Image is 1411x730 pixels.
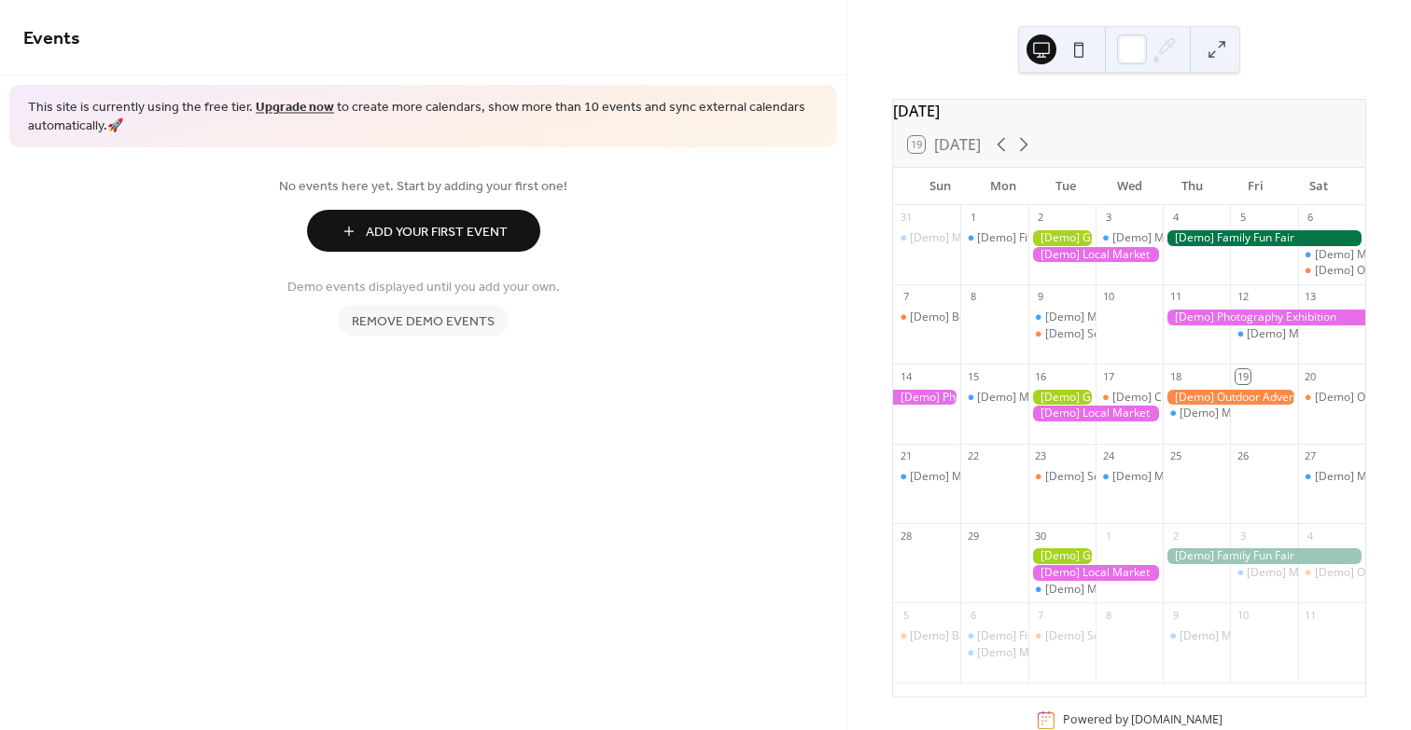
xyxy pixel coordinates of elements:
[1028,565,1164,581] div: [Demo] Local Market
[1101,608,1115,622] div: 8
[960,645,1027,661] div: [Demo] Morning Yoga Bliss
[1034,449,1048,463] div: 23
[1163,310,1365,325] div: [Demo] Photography Exhibition
[1097,168,1161,205] div: Wed
[1028,326,1096,342] div: [Demo] Seniors' Social Tea
[966,529,980,543] div: 29
[1287,168,1350,205] div: Sat
[1304,369,1318,383] div: 20
[966,290,980,304] div: 8
[352,312,495,332] span: Remove demo events
[1101,211,1115,225] div: 3
[1168,211,1182,225] div: 4
[1035,168,1098,205] div: Tue
[1045,469,1185,485] div: [Demo] Seniors' Social Tea
[1298,469,1365,485] div: [Demo] Morning Yoga Bliss
[1101,529,1115,543] div: 1
[1161,168,1224,205] div: Thu
[1063,712,1222,728] div: Powered by
[1045,326,1185,342] div: [Demo] Seniors' Social Tea
[910,310,1059,325] div: [Demo] Book Club Gathering
[1304,449,1318,463] div: 27
[1096,230,1163,246] div: [Demo] Morning Yoga Bliss
[1168,290,1182,304] div: 11
[966,608,980,622] div: 6
[1163,406,1230,421] div: [Demo] Morning Yoga Bliss
[1236,529,1250,543] div: 3
[1096,390,1163,406] div: [Demo] Culinary Cooking Class
[1304,290,1318,304] div: 13
[23,177,823,197] span: No events here yet. Start by adding your first one!
[1304,211,1318,225] div: 6
[1028,406,1164,421] div: [Demo] Local Market
[1045,310,1187,325] div: [Demo] Morning Yoga Bliss
[893,390,960,406] div: [Demo] Photography Exhibition
[1163,628,1230,644] div: [Demo] Morning Yoga Bliss
[1230,326,1297,342] div: [Demo] Morning Yoga Bliss
[899,529,913,543] div: 28
[1236,290,1250,304] div: 12
[1112,230,1254,246] div: [Demo] Morning Yoga Bliss
[1247,565,1389,581] div: [Demo] Morning Yoga Bliss
[966,449,980,463] div: 22
[1236,449,1250,463] div: 26
[910,628,1059,644] div: [Demo] Book Club Gathering
[1028,469,1096,485] div: [Demo] Seniors' Social Tea
[1034,529,1048,543] div: 30
[1112,390,1273,406] div: [Demo] Culinary Cooking Class
[1304,529,1318,543] div: 4
[893,628,960,644] div: [Demo] Book Club Gathering
[1034,369,1048,383] div: 16
[1034,211,1048,225] div: 2
[977,230,1111,246] div: [Demo] Fitness Bootcamp
[1096,469,1163,485] div: [Demo] Morning Yoga Bliss
[1163,548,1365,564] div: [Demo] Family Fun Fair
[893,469,960,485] div: [Demo] Morning Yoga Bliss
[1028,247,1164,263] div: [Demo] Local Market
[23,210,823,252] a: Add Your First Event
[1163,390,1298,406] div: [Demo] Outdoor Adventure Day
[1168,369,1182,383] div: 18
[971,168,1035,205] div: Mon
[966,369,980,383] div: 15
[1236,211,1250,225] div: 5
[1224,168,1288,205] div: Fri
[1045,628,1185,644] div: [Demo] Seniors' Social Tea
[366,223,508,242] span: Add Your First Event
[893,100,1365,122] div: [DATE]
[1236,369,1250,383] div: 19
[899,608,913,622] div: 5
[899,290,913,304] div: 7
[1045,582,1187,598] div: [Demo] Morning Yoga Bliss
[1131,712,1222,728] a: [DOMAIN_NAME]
[1168,449,1182,463] div: 25
[899,211,913,225] div: 31
[910,230,1052,246] div: [Demo] Morning Yoga Bliss
[977,645,1119,661] div: [Demo] Morning Yoga Bliss
[960,390,1027,406] div: [Demo] Morning Yoga Bliss
[899,369,913,383] div: 14
[1180,628,1321,644] div: [Demo] Morning Yoga Bliss
[977,628,1111,644] div: [Demo] Fitness Bootcamp
[1028,310,1096,325] div: [Demo] Morning Yoga Bliss
[1028,230,1096,246] div: [Demo] Gardening Workshop
[1034,608,1048,622] div: 7
[1304,608,1318,622] div: 11
[1101,369,1115,383] div: 17
[1101,449,1115,463] div: 24
[893,230,960,246] div: [Demo] Morning Yoga Bliss
[256,95,334,120] a: Upgrade now
[1168,529,1182,543] div: 2
[960,230,1027,246] div: [Demo] Fitness Bootcamp
[1112,469,1254,485] div: [Demo] Morning Yoga Bliss
[960,628,1027,644] div: [Demo] Fitness Bootcamp
[910,469,1052,485] div: [Demo] Morning Yoga Bliss
[1298,390,1365,406] div: [Demo] Open Mic Night
[287,278,560,297] span: Demo events displayed until you add your own.
[1034,290,1048,304] div: 9
[1298,263,1365,279] div: [Demo] Open Mic Night
[1028,628,1096,644] div: [Demo] Seniors' Social Tea
[1168,608,1182,622] div: 9
[966,211,980,225] div: 1
[338,305,509,336] button: Remove demo events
